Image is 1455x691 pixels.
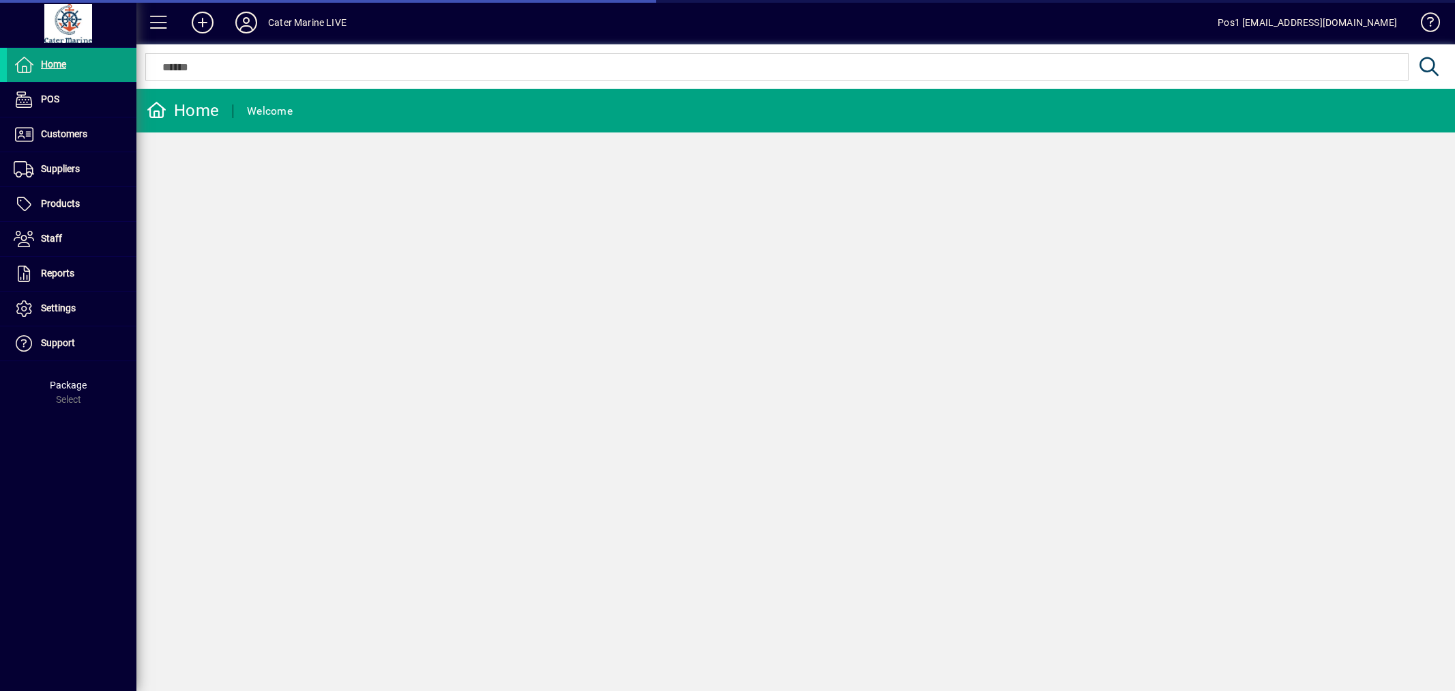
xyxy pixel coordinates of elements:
[41,337,75,348] span: Support
[1411,3,1438,47] a: Knowledge Base
[41,128,87,139] span: Customers
[7,83,136,117] a: POS
[7,152,136,186] a: Suppliers
[41,198,80,209] span: Products
[41,59,66,70] span: Home
[41,302,76,313] span: Settings
[147,100,219,122] div: Home
[224,10,268,35] button: Profile
[50,380,87,391] span: Package
[41,233,62,244] span: Staff
[7,222,136,256] a: Staff
[41,163,80,174] span: Suppliers
[1218,12,1397,33] div: Pos1 [EMAIL_ADDRESS][DOMAIN_NAME]
[7,326,136,361] a: Support
[7,187,136,221] a: Products
[268,12,347,33] div: Cater Marine LIVE
[247,100,293,122] div: Welcome
[41,268,74,279] span: Reports
[7,257,136,291] a: Reports
[181,10,224,35] button: Add
[7,292,136,326] a: Settings
[7,117,136,152] a: Customers
[41,94,59,104] span: POS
